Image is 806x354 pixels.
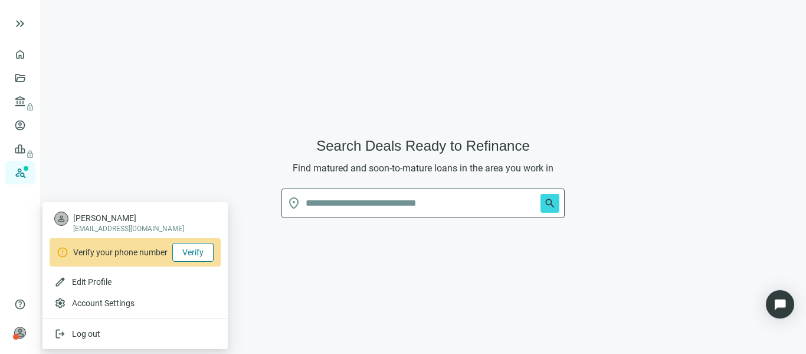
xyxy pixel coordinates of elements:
span: logout [54,328,66,340]
span: settings [54,297,66,309]
span: Edit Profile [72,277,112,287]
span: edit [54,276,66,288]
span: Verify your phone number [73,246,168,259]
span: Find matured and soon-to-mature loans in the area you work in [293,163,553,174]
span: help [14,298,26,310]
span: [EMAIL_ADDRESS][DOMAIN_NAME] [73,224,184,233]
button: Verify [172,243,214,262]
span: Account Settings [72,297,135,309]
span: search [544,197,556,209]
button: keyboard_double_arrow_right [13,17,27,31]
span: Log out [72,329,100,339]
span: error [57,246,68,258]
span: Search Deals Ready to Refinance [316,137,530,155]
span: place [287,196,301,210]
button: search [540,194,559,213]
span: [PERSON_NAME] [73,212,184,224]
span: person [14,327,26,339]
div: Open Intercom Messenger [766,290,794,319]
span: Verify [182,248,204,257]
span: person [57,214,66,223]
